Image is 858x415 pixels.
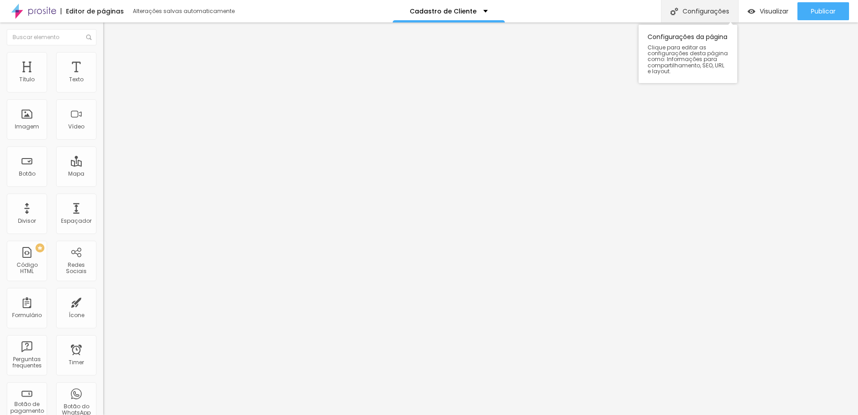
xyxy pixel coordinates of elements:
span: Clique para editar as configurações desta página como: Informações para compartilhamento, SEO, UR... [648,44,728,74]
div: Alterações salvas automaticamente [133,9,236,14]
div: Imagem [15,124,39,130]
img: view-1.svg [748,8,755,15]
div: Código HTML [9,262,44,275]
div: Vídeo [68,124,84,130]
div: Formulário [12,312,42,318]
div: Redes Sociais [58,262,94,275]
button: Visualizar [739,2,797,20]
img: Icone [670,8,678,15]
div: Ícone [69,312,84,318]
p: Cadastro de Cliente [410,8,477,14]
div: Texto [69,76,83,83]
span: Publicar [811,8,836,15]
div: Editor de páginas [61,8,124,14]
div: Mapa [68,171,84,177]
div: Espaçador [61,218,92,224]
div: Divisor [18,218,36,224]
div: Timer [69,359,84,366]
img: Icone [86,35,92,40]
div: Configurações da página [639,25,737,83]
div: Perguntas frequentes [9,356,44,369]
iframe: Editor [103,22,858,415]
button: Publicar [797,2,849,20]
span: Visualizar [760,8,788,15]
div: Botão de pagamento [9,401,44,414]
input: Buscar elemento [7,29,96,45]
div: Botão [19,171,35,177]
div: Título [19,76,35,83]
